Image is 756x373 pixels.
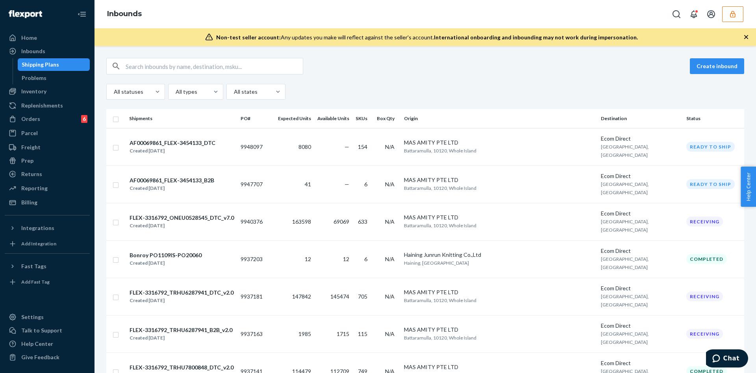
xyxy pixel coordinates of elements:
[237,203,275,240] td: 9940376
[21,129,38,137] div: Parcel
[5,276,90,288] a: Add Fast Tag
[358,143,367,150] span: 154
[601,247,680,255] div: Ecom Direct
[686,6,702,22] button: Open notifications
[401,109,598,128] th: Origin
[113,88,114,96] input: All statuses
[21,262,46,270] div: Fast Tags
[404,185,476,191] span: Battaramulla, 10120, Whole Island
[305,256,311,262] span: 12
[126,109,237,128] th: Shipments
[130,214,234,222] div: FLEX-3316792_ONEU0528545_DTC_v7.0
[175,88,176,96] input: All types
[686,142,735,152] div: Ready to ship
[130,326,232,334] div: FLEX-3316792_TRHU6287941_B2B_v2.0
[5,154,90,167] a: Prep
[686,329,723,339] div: Receiving
[5,85,90,98] a: Inventory
[404,326,595,334] div: MAS AMITY PTE LTD
[404,288,595,296] div: MAS AMITY PTE LTD
[21,313,44,321] div: Settings
[686,179,735,189] div: Ready to ship
[21,157,33,165] div: Prep
[21,278,50,285] div: Add Fast Tag
[5,113,90,125] a: Orders6
[5,168,90,180] a: Returns
[601,144,649,158] span: [GEOGRAPHIC_DATA], [GEOGRAPHIC_DATA]
[669,6,684,22] button: Open Search Box
[5,182,90,195] a: Reporting
[404,223,476,228] span: Battaramulla, 10120, Whole Island
[21,170,42,178] div: Returns
[601,284,680,292] div: Ecom Direct
[21,184,48,192] div: Reporting
[330,293,349,300] span: 145474
[364,181,367,187] span: 6
[601,210,680,217] div: Ecom Direct
[237,109,275,128] th: PO#
[216,33,638,41] div: Any updates you make will reflect against the seller's account.
[5,351,90,364] button: Give Feedback
[237,165,275,203] td: 9947707
[21,199,37,206] div: Billing
[5,238,90,250] a: Add Integration
[404,297,476,303] span: Battaramulla, 10120, Whole Island
[5,222,90,234] button: Integrations
[314,109,352,128] th: Available Units
[5,311,90,323] a: Settings
[5,196,90,209] a: Billing
[374,109,401,128] th: Box Qty
[601,135,680,143] div: Ecom Direct
[21,327,62,334] div: Talk to Support
[237,240,275,278] td: 9937203
[130,147,215,155] div: Created [DATE]
[404,335,476,341] span: Battaramulla, 10120, Whole Island
[21,340,53,348] div: Help Center
[601,172,680,180] div: Ecom Direct
[18,58,90,71] a: Shipping Plans
[385,330,395,337] span: N/A
[233,88,234,96] input: All states
[706,349,748,369] iframe: Opens a widget where you can chat to one of our agents
[358,218,367,225] span: 633
[21,34,37,42] div: Home
[130,176,214,184] div: AF00069861_FLEX-3454133_B2B
[292,218,311,225] span: 163598
[345,181,349,187] span: —
[337,330,349,337] span: 1715
[9,10,42,18] img: Flexport logo
[5,141,90,154] a: Freight
[130,251,202,259] div: Bonroy PO1109IS-PO20060
[601,219,649,233] span: [GEOGRAPHIC_DATA], [GEOGRAPHIC_DATA]
[130,139,215,147] div: AF00069861_FLEX-3454133_DTC
[690,58,744,74] button: Create inbound
[358,293,367,300] span: 705
[237,278,275,315] td: 9937181
[21,102,63,109] div: Replenishments
[130,289,233,297] div: FLEX-3316792_TRHU6287941_DTC_v2.0
[385,181,395,187] span: N/A
[385,256,395,262] span: N/A
[21,87,46,95] div: Inventory
[5,260,90,273] button: Fast Tags
[741,167,756,207] span: Help Center
[404,251,595,259] div: Haining Junrun Knitting Co.,Ltd
[385,293,395,300] span: N/A
[292,293,311,300] span: 147842
[298,143,311,150] span: 8080
[5,127,90,139] a: Parcel
[130,334,232,342] div: Created [DATE]
[334,218,349,225] span: 69069
[601,331,649,345] span: [GEOGRAPHIC_DATA], [GEOGRAPHIC_DATA]
[345,143,349,150] span: —
[130,184,214,192] div: Created [DATE]
[352,109,374,128] th: SKUs
[5,45,90,58] a: Inbounds
[5,32,90,44] a: Home
[601,359,680,367] div: Ecom Direct
[81,115,87,123] div: 6
[5,324,90,337] button: Talk to Support
[686,254,727,264] div: Completed
[130,259,202,267] div: Created [DATE]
